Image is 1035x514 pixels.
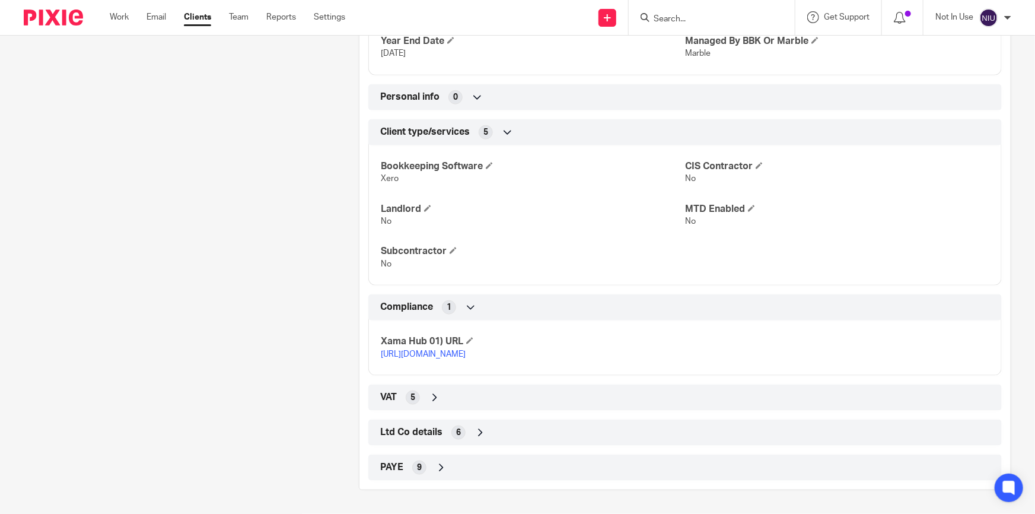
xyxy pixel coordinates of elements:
[380,301,433,313] span: Compliance
[147,11,166,23] a: Email
[447,302,451,313] span: 1
[381,35,685,47] h4: Year End Date
[685,203,989,215] h4: MTD Enabled
[381,260,391,268] span: No
[685,35,989,47] h4: Managed By BBK Or Marble
[410,392,415,404] span: 5
[381,174,399,183] span: Xero
[381,350,466,358] a: [URL][DOMAIN_NAME]
[184,11,211,23] a: Clients
[24,9,83,26] img: Pixie
[824,13,870,21] span: Get Support
[685,160,989,173] h4: CIS Contractor
[380,91,440,103] span: Personal info
[453,91,458,103] span: 0
[935,11,973,23] p: Not In Use
[483,126,488,138] span: 5
[381,217,391,226] span: No
[381,335,685,348] h4: Xama Hub 01) URL
[229,11,249,23] a: Team
[381,203,685,215] h4: Landlord
[381,160,685,173] h4: Bookkeeping Software
[110,11,129,23] a: Work
[380,426,442,439] span: Ltd Co details
[380,126,470,138] span: Client type/services
[652,14,759,25] input: Search
[979,8,998,27] img: svg%3E
[417,462,422,474] span: 9
[266,11,296,23] a: Reports
[380,461,403,474] span: PAYE
[456,427,461,439] span: 6
[685,174,696,183] span: No
[685,49,711,58] span: Marble
[381,49,406,58] span: [DATE]
[685,217,696,226] span: No
[314,11,345,23] a: Settings
[381,245,685,258] h4: Subcontractor
[380,391,397,404] span: VAT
